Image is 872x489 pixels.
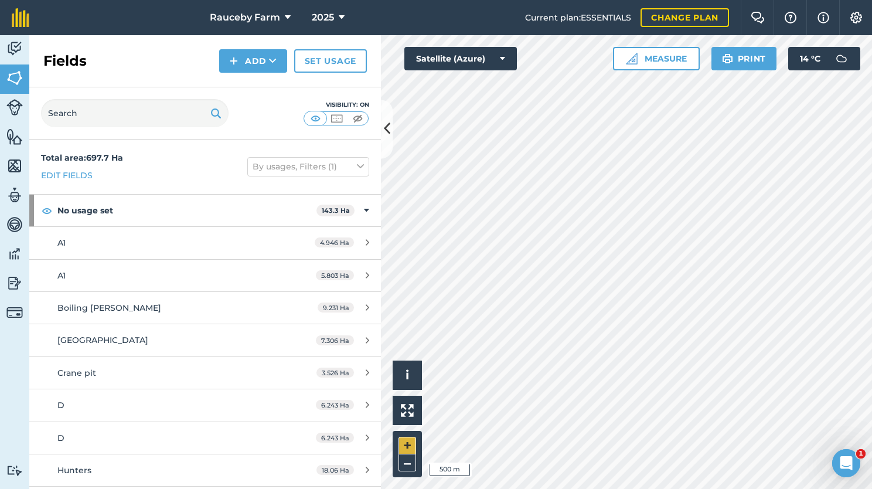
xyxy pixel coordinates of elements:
[57,335,148,345] span: [GEOGRAPHIC_DATA]
[316,433,354,443] span: 6.243 Ha
[43,52,87,70] h2: Fields
[42,203,52,218] img: svg+xml;base64,PHN2ZyB4bWxucz0iaHR0cDovL3d3dy53My5vcmcvMjAwMC9zdmciIHdpZHRoPSIxOCIgaGVpZ2h0PSIyNC...
[57,433,64,443] span: D
[6,40,23,57] img: svg+xml;base64,PD94bWwgdmVyc2lvbj0iMS4wIiBlbmNvZGluZz0idXRmLTgiPz4KPCEtLSBHZW5lcmF0b3I6IEFkb2JlIE...
[29,227,381,259] a: A14.946 Ha
[6,216,23,233] img: svg+xml;base64,PD94bWwgdmVyc2lvbj0iMS4wIiBlbmNvZGluZz0idXRmLTgiPz4KPCEtLSBHZW5lcmF0b3I6IEFkb2JlIE...
[350,113,365,124] img: svg+xml;base64,PHN2ZyB4bWxucz0iaHR0cDovL3d3dy53My5vcmcvMjAwMC9zdmciIHdpZHRoPSI1MCIgaGVpZ2h0PSI0MC...
[210,11,280,25] span: Rauceby Farm
[401,404,414,417] img: Four arrows, one pointing top left, one top right, one bottom right and the last bottom left
[219,49,287,73] button: Add
[29,357,381,389] a: Crane pit3.526 Ha
[856,449,866,459] span: 1
[6,157,23,175] img: svg+xml;base64,PHN2ZyB4bWxucz0iaHR0cDovL3d3dy53My5vcmcvMjAwMC9zdmciIHdpZHRoPSI1NiIgaGVpZ2h0PSI2MC...
[247,157,369,176] button: By usages, Filters (1)
[57,195,316,226] strong: No usage set
[784,12,798,23] img: A question mark icon
[41,152,123,163] strong: Total area : 697.7 Ha
[210,106,222,120] img: svg+xml;base64,PHN2ZyB4bWxucz0iaHR0cDovL3d3dy53My5vcmcvMjAwMC9zdmciIHdpZHRoPSIxOSIgaGVpZ2h0PSIyNC...
[525,11,631,24] span: Current plan : ESSENTIALS
[304,100,369,110] div: Visibility: On
[830,47,853,70] img: svg+xml;base64,PD94bWwgdmVyc2lvbj0iMS4wIiBlbmNvZGluZz0idXRmLTgiPz4KPCEtLSBHZW5lcmF0b3I6IEFkb2JlIE...
[57,270,66,281] span: A1
[6,274,23,292] img: svg+xml;base64,PD94bWwgdmVyc2lvbj0iMS4wIiBlbmNvZGluZz0idXRmLTgiPz4KPCEtLSBHZW5lcmF0b3I6IEFkb2JlIE...
[230,54,238,68] img: svg+xml;base64,PHN2ZyB4bWxucz0iaHR0cDovL3d3dy53My5vcmcvMjAwMC9zdmciIHdpZHRoPSIxNCIgaGVpZ2h0PSIyNC...
[800,47,820,70] span: 14 ° C
[318,303,354,313] span: 9.231 Ha
[626,53,638,64] img: Ruler icon
[316,465,354,475] span: 18.06 Ha
[57,303,161,313] span: Boiling [PERSON_NAME]
[6,186,23,204] img: svg+xml;base64,PD94bWwgdmVyc2lvbj0iMS4wIiBlbmNvZGluZz0idXRmLTgiPz4KPCEtLSBHZW5lcmF0b3I6IEFkb2JlIE...
[57,400,64,410] span: D
[6,304,23,321] img: svg+xml;base64,PD94bWwgdmVyc2lvbj0iMS4wIiBlbmNvZGluZz0idXRmLTgiPz4KPCEtLSBHZW5lcmF0b3I6IEFkb2JlIE...
[322,206,350,215] strong: 143.3 Ha
[751,12,765,23] img: Two speech bubbles overlapping with the left bubble in the forefront
[849,12,863,23] img: A cog icon
[316,335,354,345] span: 7.306 Ha
[817,11,829,25] img: svg+xml;base64,PHN2ZyB4bWxucz0iaHR0cDovL3d3dy53My5vcmcvMjAwMC9zdmciIHdpZHRoPSIxNyIgaGVpZ2h0PSIxNy...
[398,454,416,471] button: –
[57,368,96,378] span: Crane pit
[832,449,860,477] iframe: Intercom live chat
[57,237,66,248] span: A1
[722,52,733,66] img: svg+xml;base64,PHN2ZyB4bWxucz0iaHR0cDovL3d3dy53My5vcmcvMjAwMC9zdmciIHdpZHRoPSIxOSIgaGVpZ2h0PSIyNC...
[6,465,23,476] img: svg+xml;base64,PD94bWwgdmVyc2lvbj0iMS4wIiBlbmNvZGluZz0idXRmLTgiPz4KPCEtLSBHZW5lcmF0b3I6IEFkb2JlIE...
[29,195,381,226] div: No usage set143.3 Ha
[316,368,354,378] span: 3.526 Ha
[329,113,344,124] img: svg+xml;base64,PHN2ZyB4bWxucz0iaHR0cDovL3d3dy53My5vcmcvMjAwMC9zdmciIHdpZHRoPSI1MCIgaGVpZ2h0PSI0MC...
[315,237,354,247] span: 4.946 Ha
[398,437,416,454] button: +
[788,47,860,70] button: 14 °C
[29,292,381,324] a: Boiling [PERSON_NAME]9.231 Ha
[29,260,381,291] a: A15.803 Ha
[41,169,93,182] a: Edit fields
[711,47,777,70] button: Print
[41,99,229,127] input: Search
[57,465,91,476] span: Hunters
[316,400,354,410] span: 6.243 Ha
[316,270,354,280] span: 5.803 Ha
[613,47,700,70] button: Measure
[404,47,517,70] button: Satellite (Azure)
[12,8,29,27] img: fieldmargin Logo
[29,389,381,421] a: D6.243 Ha
[29,324,381,356] a: [GEOGRAPHIC_DATA]7.306 Ha
[6,245,23,263] img: svg+xml;base64,PD94bWwgdmVyc2lvbj0iMS4wIiBlbmNvZGluZz0idXRmLTgiPz4KPCEtLSBHZW5lcmF0b3I6IEFkb2JlIE...
[6,99,23,116] img: svg+xml;base64,PD94bWwgdmVyc2lvbj0iMS4wIiBlbmNvZGluZz0idXRmLTgiPz4KPCEtLSBHZW5lcmF0b3I6IEFkb2JlIE...
[641,8,729,27] a: Change plan
[6,69,23,87] img: svg+xml;base64,PHN2ZyB4bWxucz0iaHR0cDovL3d3dy53My5vcmcvMjAwMC9zdmciIHdpZHRoPSI1NiIgaGVpZ2h0PSI2MC...
[294,49,367,73] a: Set usage
[393,361,422,390] button: i
[6,128,23,145] img: svg+xml;base64,PHN2ZyB4bWxucz0iaHR0cDovL3d3dy53My5vcmcvMjAwMC9zdmciIHdpZHRoPSI1NiIgaGVpZ2h0PSI2MC...
[308,113,323,124] img: svg+xml;base64,PHN2ZyB4bWxucz0iaHR0cDovL3d3dy53My5vcmcvMjAwMC9zdmciIHdpZHRoPSI1MCIgaGVpZ2h0PSI0MC...
[29,422,381,454] a: D6.243 Ha
[406,368,409,382] span: i
[29,454,381,486] a: Hunters18.06 Ha
[312,11,334,25] span: 2025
